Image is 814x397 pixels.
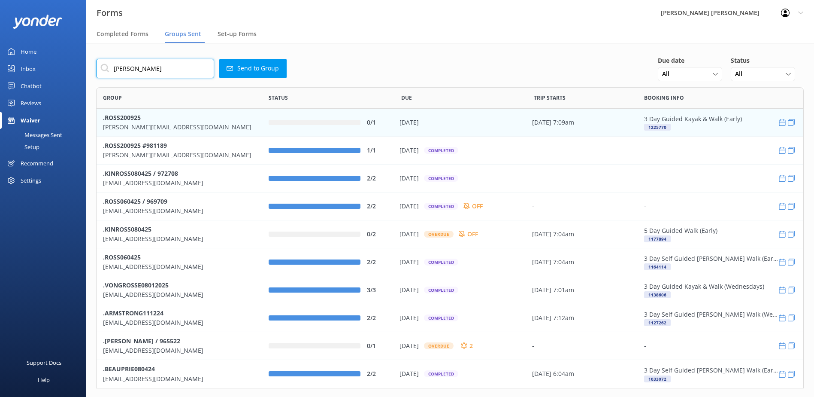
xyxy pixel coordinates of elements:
[644,291,671,298] div: 1138606
[96,248,804,276] div: row
[644,263,671,270] div: 1164114
[103,281,169,289] b: .VONGROSSE08012025
[218,30,257,38] span: Set-up Forms
[5,129,86,141] a: Messages Sent
[424,203,458,210] div: Completed
[21,112,40,129] div: Waiver
[424,287,458,293] div: Completed
[21,95,41,112] div: Reviews
[532,118,633,127] div: [DATE] 7:09am
[662,69,675,79] span: All
[103,178,256,188] p: [EMAIL_ADDRESS][DOMAIN_NAME]
[469,341,473,351] p: 2
[367,202,388,211] div: 2/2
[165,30,201,38] span: Groups Sent
[644,282,764,291] p: 3 Day Guided Kayak & Walk (Wednesdays)
[399,285,419,295] p: [DATE]
[534,94,566,102] span: Trip Starts
[532,369,633,379] div: [DATE] 6:04am
[5,141,86,153] a: Setup
[367,118,388,127] div: 0/1
[96,165,804,192] div: row
[644,114,742,124] p: 3 Day Guided Kayak & Walk (Early)
[424,370,458,377] div: Completed
[96,332,804,360] div: row
[399,313,419,323] p: [DATE]
[532,174,633,183] div: -
[96,360,804,388] div: row
[399,202,419,211] p: [DATE]
[38,371,50,388] div: Help
[13,15,62,29] img: yonder-white-logo.png
[103,197,167,205] b: .ROSS060425 / 969709
[219,59,287,78] button: Send to Group
[367,341,388,351] div: 0/1
[399,369,419,379] p: [DATE]
[424,342,454,349] div: Overdue
[532,285,633,295] div: [DATE] 7:01am
[399,341,419,351] p: [DATE]
[399,174,419,183] p: [DATE]
[644,375,671,382] div: 1033072
[644,174,646,183] div: -
[532,313,633,323] div: [DATE] 7:12am
[96,109,804,137] div: row
[103,346,256,355] p: [EMAIL_ADDRESS][DOMAIN_NAME]
[96,276,804,304] div: row
[644,254,779,263] p: 3 Day Self Guided [PERSON_NAME] Walk (Early)
[644,124,671,131] div: 1225770
[367,285,388,295] div: 3/3
[644,366,779,375] p: 3 Day Self Guided [PERSON_NAME] Walk (Early)
[644,235,671,242] div: 1177894
[644,319,671,326] div: 1127262
[367,257,388,267] div: 2/2
[367,229,388,239] div: 0/2
[532,202,633,211] div: -
[97,6,123,20] h3: Forms
[5,129,62,141] div: Messages Sent
[103,206,256,216] p: [EMAIL_ADDRESS][DOMAIN_NAME]
[644,202,646,211] div: -
[424,259,458,266] div: Completed
[399,257,419,267] p: [DATE]
[367,313,388,323] div: 2/2
[401,94,412,102] span: Due
[399,229,419,239] p: [DATE]
[367,369,388,379] div: 2/2
[467,229,478,239] p: OFF
[97,30,148,38] span: Completed Forms
[103,94,122,102] span: Group
[367,146,388,155] div: 1/1
[21,172,41,189] div: Settings
[424,147,458,154] div: Completed
[103,113,141,121] b: .ROSS200925
[532,257,633,267] div: [DATE] 7:04am
[96,109,804,388] div: grid
[21,60,36,77] div: Inbox
[735,69,747,79] span: All
[27,354,61,371] div: Support Docs
[424,315,458,321] div: Completed
[96,137,804,165] div: row
[399,146,419,155] p: [DATE]
[644,226,717,235] p: 5 Day Guided Walk (Early)
[424,175,458,182] div: Completed
[103,318,256,327] p: [EMAIL_ADDRESS][DOMAIN_NAME]
[5,141,39,153] div: Setup
[399,118,419,127] p: [DATE]
[103,290,256,299] p: [EMAIL_ADDRESS][DOMAIN_NAME]
[424,231,454,238] div: Overdue
[103,308,163,317] b: .ARMSTRONG111224
[532,341,633,351] div: -
[103,122,256,132] p: [PERSON_NAME][EMAIL_ADDRESS][DOMAIN_NAME]
[644,94,684,102] span: Booking info
[367,174,388,183] div: 2/2
[103,365,155,373] b: .BEAUPRIE080424
[21,155,53,172] div: Recommend
[21,77,42,95] div: Chatbot
[103,253,141,261] b: .ROSS060425
[103,234,256,244] p: [EMAIL_ADDRESS][DOMAIN_NAME]
[103,150,256,160] p: [PERSON_NAME][EMAIL_ADDRESS][DOMAIN_NAME]
[472,202,483,211] p: OFF
[644,341,646,351] div: -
